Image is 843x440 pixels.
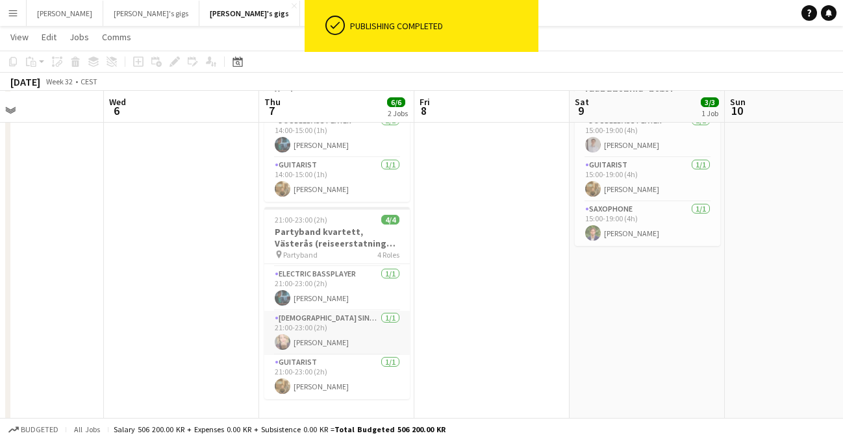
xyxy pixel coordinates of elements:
[264,96,281,108] span: Thu
[300,1,364,26] button: Flachs board
[728,103,746,118] span: 10
[575,96,589,108] span: Sat
[109,96,126,108] span: Wed
[350,20,533,32] div: Publishing completed
[575,56,720,246] app-job-card: 15:00-19:00 (4h)3/3Jazztrio [GEOGRAPHIC_DATA] Jazztrio [GEOGRAPHIC_DATA]3 RolesDoublebass Player1...
[264,355,410,399] app-card-role: Guitarist1/121:00-23:00 (2h)[PERSON_NAME]
[21,425,58,434] span: Budgeted
[97,29,136,45] a: Comms
[71,424,103,434] span: All jobs
[388,108,408,118] div: 2 Jobs
[283,250,318,260] span: Partyband
[36,29,62,45] a: Edit
[5,29,34,45] a: View
[27,1,103,26] button: [PERSON_NAME]
[43,77,75,86] span: Week 32
[334,424,446,434] span: Total Budgeted 506 200.00 KR
[10,75,40,88] div: [DATE]
[573,103,589,118] span: 9
[264,56,410,202] app-job-card: 14:00-15:00 (1h)2/2Gitar og kontrabass, vigsel Västerås Gitar+kontrabass i vigsel i Västerås2 Rol...
[264,226,410,249] h3: Partyband kvartett, Västerås (reiseerstatning tilkommer)
[701,97,719,107] span: 3/3
[264,267,410,311] app-card-role: Electric Bassplayer1/121:00-23:00 (2h)[PERSON_NAME]
[10,31,29,43] span: View
[81,77,97,86] div: CEST
[107,103,126,118] span: 6
[420,96,430,108] span: Fri
[264,311,410,355] app-card-role: [DEMOGRAPHIC_DATA] Singer1/121:00-23:00 (2h)[PERSON_NAME]
[69,31,89,43] span: Jobs
[199,1,300,26] button: [PERSON_NAME]'s gigs
[264,114,410,158] app-card-role: Doublebass Player1/114:00-15:00 (1h)[PERSON_NAME]
[264,207,410,399] app-job-card: 21:00-23:00 (2h)4/4Partyband kvartett, Västerås (reiseerstatning tilkommer) Partyband4 RolesDrumm...
[701,108,718,118] div: 1 Job
[387,97,405,107] span: 6/6
[575,114,720,158] app-card-role: Doublebass Player1/115:00-19:00 (4h)[PERSON_NAME]
[6,422,60,437] button: Budgeted
[264,158,410,202] app-card-role: Guitarist1/114:00-15:00 (1h)[PERSON_NAME]
[575,158,720,202] app-card-role: Guitarist1/115:00-19:00 (4h)[PERSON_NAME]
[418,103,430,118] span: 8
[64,29,94,45] a: Jobs
[114,424,446,434] div: Salary 506 200.00 KR + Expenses 0.00 KR + Subsistence 0.00 KR =
[730,96,746,108] span: Sun
[275,215,327,225] span: 21:00-23:00 (2h)
[381,215,399,225] span: 4/4
[377,250,399,260] span: 4 Roles
[575,202,720,246] app-card-role: Saxophone1/115:00-19:00 (4h)[PERSON_NAME]
[42,31,57,43] span: Edit
[103,1,199,26] button: [PERSON_NAME]'s gigs
[262,103,281,118] span: 7
[102,31,131,43] span: Comms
